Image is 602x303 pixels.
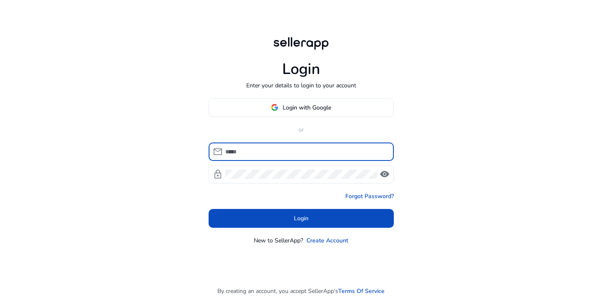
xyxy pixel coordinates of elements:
a: Create Account [306,236,348,245]
a: Forgot Password? [345,192,394,201]
p: or [209,125,394,134]
p: New to SellerApp? [254,236,303,245]
span: mail [213,147,223,157]
button: Login with Google [209,98,394,117]
span: visibility [380,169,390,179]
button: Login [209,209,394,228]
a: Terms Of Service [338,287,385,295]
h1: Login [282,60,320,78]
span: lock [213,169,223,179]
span: Login [294,214,309,223]
p: Enter your details to login to your account [246,81,356,90]
img: google-logo.svg [271,104,278,111]
span: Login with Google [283,103,331,112]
